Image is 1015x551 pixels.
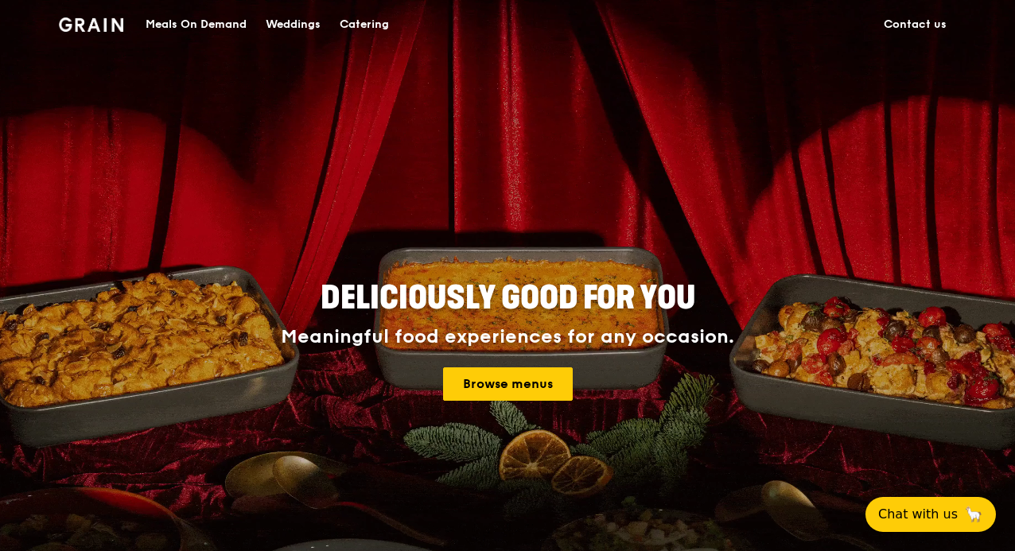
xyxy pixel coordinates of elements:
[874,1,956,49] a: Contact us
[964,505,983,524] span: 🦙
[266,1,321,49] div: Weddings
[256,1,330,49] a: Weddings
[59,17,123,32] img: Grain
[340,1,389,49] div: Catering
[146,1,247,49] div: Meals On Demand
[443,367,573,401] a: Browse menus
[321,279,695,317] span: Deliciously good for you
[221,326,794,348] div: Meaningful food experiences for any occasion.
[865,497,996,532] button: Chat with us🦙
[330,1,399,49] a: Catering
[878,505,958,524] span: Chat with us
